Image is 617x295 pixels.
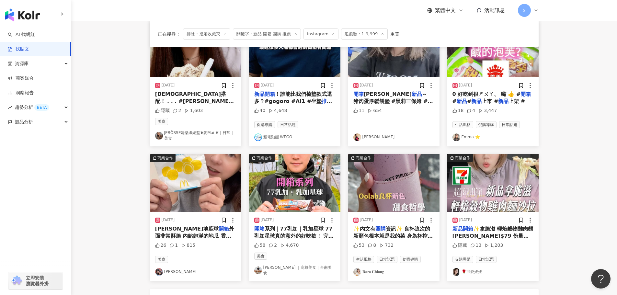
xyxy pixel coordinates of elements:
div: 11 [353,108,365,114]
mark: 開箱 [353,91,364,97]
span: 活動訊息 [484,7,505,13]
span: 競品分析 [15,115,33,129]
img: KOL Avatar [254,133,262,141]
span: 美食 [155,118,168,125]
mark: 團購 [375,226,386,232]
button: 商業合作 [150,19,241,77]
span: 促購導購 [254,121,275,128]
img: post-image [249,19,340,77]
div: 40 [254,108,266,114]
span: 系列｜77乳加｜乳加星球 77乳加星球真的意外的好吃欸！ 完全出乎意料 吃起來很像繽紛樂 但是沒有繽紛樂那麼甜 自己吃完很推花生可可口味 真的很好吃！ 📍榛果牛奶 [254,226,334,268]
img: post-image [150,154,241,212]
a: KOL Avatar頑電動能 WEGO [254,133,335,141]
img: KOL Avatar [452,133,460,141]
img: post-image [348,19,440,77]
span: # [467,98,471,104]
span: 生活風格 [353,256,374,263]
span: ～ 豬肉蛋厚鬆餅堡 #黑莉三保姆 #美食 [353,91,433,112]
span: 上市 # [482,98,498,104]
div: 1,603 [184,108,203,114]
span: 日常話題 [377,256,397,263]
img: KOL Avatar [254,267,262,274]
button: 商業合作 [447,154,539,212]
iframe: Help Scout Beacon - Open [591,269,611,289]
a: 找貼文 [8,46,29,52]
a: KOL Avatar[PERSON_NAME] ｜高雄美食｜台南美食 [254,265,335,276]
div: 商業合作 [356,155,371,161]
div: 4,670 [280,242,299,249]
mark: 新品 [457,98,467,104]
button: 商業合作 [249,19,340,77]
div: 18 [452,108,464,114]
span: 促購導購 [476,121,497,128]
span: 日常話題 [499,121,520,128]
img: post-image [249,154,340,212]
mark: 新品 [412,91,422,97]
span: 日常話題 [476,256,497,263]
div: 商業合作 [157,155,173,161]
mark: 開箱 [520,91,531,97]
span: 美食 [155,256,168,263]
span: 資訊✨ 良杯這次的新顏色根本就是我的菜 身為杯控的我不買真的對不起自己！ 重點是它們的杯子我用好幾年了 保冰保熱效果都是一級棒👍 （我真的蒐集很多款式🤣） ⠀⠀⠀⠀⠀⠀⠀⠀⠀⠀⠀⠀ 現在跟上凝凝... [353,226,434,275]
div: 商業合作 [257,155,272,161]
span: Instagram [303,28,338,40]
span: 生活風格 [452,121,473,128]
img: post-image [150,19,241,77]
div: 815 [181,242,195,249]
span: 關鍵字：新品 開箱 團購 推薦 [233,28,301,40]
span: ！誰能比我們椅墊款式還多？#gogoro #AI1 #坐墊 [254,91,332,104]
div: 732 [379,242,394,249]
mark: 新品開箱 [254,91,275,97]
mark: 開箱 [254,226,265,232]
span: S [523,7,526,14]
span: [PERSON_NAME]地瓜球 [155,226,219,232]
a: KOL Avatar[PERSON_NAME] [353,133,434,141]
span: 0 好吃到很ㄕㄨㄚ、 嘴 👍 # [452,91,521,97]
img: KOL Avatar [155,132,163,140]
button: 商業合作 [348,19,440,77]
div: 13 [470,242,482,249]
mark: 推薦 [322,98,332,104]
img: logo [5,8,40,21]
a: KOL AvatarJERÔSSE婕樂纖總監❦麥Mai ❦｜日常｜美食 [155,130,236,141]
span: ✨內文有 [353,226,375,232]
span: 正在搜尋 ： [158,31,180,37]
a: chrome extension立即安裝 瀏覽器外掛 [8,272,63,289]
div: 2 [269,242,277,249]
div: [DATE] [162,83,175,88]
div: 26 [155,242,166,249]
button: 商業合作 [348,154,440,212]
div: 隱藏 [452,242,467,249]
img: KOL Avatar [353,268,361,276]
span: # [452,98,457,104]
div: [DATE] [162,217,175,223]
span: 資源庫 [15,56,29,71]
img: chrome extension [10,276,23,286]
div: 商業合作 [455,155,470,161]
div: BETA [34,104,49,111]
div: 4 [467,108,475,114]
img: post-image [447,154,539,212]
span: 外面非常酥脆 內餡飽滿的地瓜 香甜好吃 值得 [155,226,234,246]
span: 排除：指定收藏夾 [183,28,230,40]
button: 商業合作 [150,154,241,212]
img: KOL Avatar [353,133,361,141]
img: post-image [447,19,539,77]
span: 美食 [254,253,267,260]
div: 58 [254,242,266,249]
div: 654 [368,108,382,114]
span: 促購導購 [452,256,473,263]
mark: 新品 [471,98,482,104]
div: 隱藏 [155,108,170,114]
a: 商案媒合 [8,75,34,82]
span: ✨拿脆滋 輕焙穀物雞肉麵[PERSON_NAME]$79 份量適合小鳥胃 醬料口味似檸檬蘋果醋 清爽不膩口 穀物帶脆脆口感增加咀嚼吃起來甜香 娃娃 [452,226,533,261]
button: 商業合作 [249,154,340,212]
div: 53 [353,242,365,249]
div: 4,648 [269,108,287,114]
span: 繁體中文 [435,7,456,14]
a: KOL Avatar🌹可愛娃娃 [452,268,533,276]
mark: 新品 [498,98,508,104]
mark: 開箱 [219,226,229,232]
div: [DATE] [360,217,373,223]
div: 8 [368,242,376,249]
